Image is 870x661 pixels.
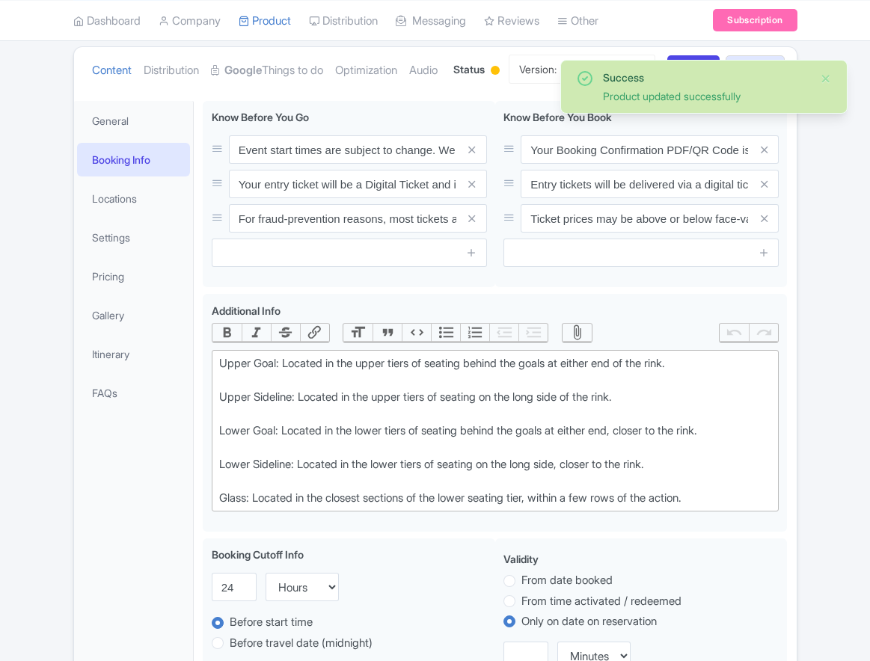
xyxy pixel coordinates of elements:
button: Strikethrough [271,324,300,342]
span: Status [453,61,485,77]
a: General [77,104,191,138]
label: Before start time [230,614,313,631]
a: Gallery [77,298,191,332]
a: Booking Info [77,143,191,176]
button: Numbers [460,324,489,342]
span: Additional Info [212,304,281,317]
a: Audio [409,47,438,94]
button: Redo [749,324,778,342]
label: Booking Cutoff Info [212,547,304,562]
button: Quote [373,324,402,342]
button: Bullets [431,324,460,342]
label: Before travel date (midnight) [230,635,373,652]
a: Optimization [335,47,397,94]
label: Only on date on reservation [521,613,657,630]
div: Success [603,70,808,85]
input: Save [667,55,720,84]
button: Bold [212,324,242,342]
button: Close [820,70,832,87]
button: Actions [726,55,785,83]
a: Itinerary [77,337,191,371]
div: Upper Goal: Located in the upper tiers of seating behind the goals at either end of the rink. [219,355,772,372]
button: Code [402,324,431,342]
div: Building [488,60,503,83]
a: Content [92,47,132,94]
button: Decrease Level [489,324,518,342]
label: From date booked [521,572,613,589]
button: Attach Files [563,324,592,342]
div: Upper Sideline: Located in the upper tiers of seating on the long side of the rink. [219,389,772,406]
a: Settings [77,221,191,254]
a: FAQs [77,376,191,410]
label: From time activated / redeemed [521,593,681,610]
div: Lower Sideline: Located in the lower tiers of seating on the long side, closer to the rink. [219,456,772,473]
button: Link [300,324,329,342]
div: Glass: Located in the closest sections of the lower seating tier, within a few rows of the action. [219,490,772,507]
button: Undo [720,324,749,342]
div: Product updated successfully [603,88,808,104]
button: Italic [242,324,271,342]
a: Subscription [713,9,797,31]
span: Validity [503,553,539,565]
span: Know Before You Go [212,111,309,123]
button: Increase Level [518,324,548,342]
a: Locations [77,182,191,215]
span: Know Before You Book [503,111,612,123]
strong: Google [224,62,262,79]
button: Heading [343,324,373,342]
div: Lower Goal: Located in the lower tiers of seating behind the goals at either end, closer to the r... [219,422,772,440]
a: Pricing [77,259,191,293]
a: Distribution [144,47,199,94]
a: Version: Primary Product [509,55,655,84]
a: GoogleThings to do [211,47,323,94]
